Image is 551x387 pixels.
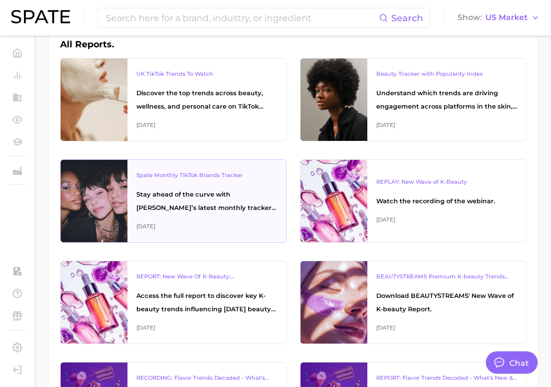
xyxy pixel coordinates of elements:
a: REPLAY: New Wave of K-BeautyWatch the recording of the webinar.[DATE] [300,159,527,243]
div: RECORDING: Flavor Trends Decoded - What's New & What's Next According to TikTok & Google [136,371,277,385]
div: Understand which trends are driving engagement across platforms in the skin, hair, makeup, and fr... [376,86,517,113]
div: UK TikTok Trends To Watch [136,67,277,81]
div: BEAUTYSTREAMS Premium K-beauty Trends Report [376,270,517,283]
span: Search [391,13,423,23]
div: Access the full report to discover key K-beauty trends influencing [DATE] beauty market [136,289,277,316]
button: ShowUS Market [455,11,543,25]
div: [DATE] [376,119,517,132]
a: Beauty Tracker with Popularity IndexUnderstand which trends are driving engagement across platfor... [300,58,527,141]
div: [DATE] [136,321,277,335]
a: UK TikTok Trends To WatchDiscover the top trends across beauty, wellness, and personal care on Ti... [60,58,287,141]
a: REPORT: New Wave Of K-Beauty: [GEOGRAPHIC_DATA]’s Trending Innovations In Skincare & Color Cosmet... [60,261,287,344]
a: Log out. Currently logged in with e-mail addison@spate.nyc. [9,361,26,378]
div: [DATE] [136,119,277,132]
div: Watch the recording of the webinar. [376,194,517,208]
div: Download BEAUTYSTREAMS' New Wave of K-beauty Report. [376,289,517,316]
div: REPORT: New Wave Of K-Beauty: [GEOGRAPHIC_DATA]’s Trending Innovations In Skincare & Color Cosmetics [136,270,277,283]
div: [DATE] [136,220,277,233]
div: Spate Monthly TikTok Brands Tracker [136,169,277,182]
img: SPATE [11,10,70,23]
span: US Market [485,14,528,21]
a: BEAUTYSTREAMS Premium K-beauty Trends ReportDownload BEAUTYSTREAMS' New Wave of K-beauty Report.[... [300,261,527,344]
span: Show [457,14,482,21]
div: [DATE] [376,213,517,227]
a: Spate Monthly TikTok Brands TrackerStay ahead of the curve with [PERSON_NAME]’s latest monthly tr... [60,159,287,243]
input: Search here for a brand, industry, or ingredient [105,8,379,27]
div: [DATE] [376,321,517,335]
div: Beauty Tracker with Popularity Index [376,67,517,81]
h1: All Reports. [60,38,114,51]
div: REPORT: Flavor Trends Decoded - What's New & What's Next According to TikTok & Google [376,371,517,385]
div: Discover the top trends across beauty, wellness, and personal care on TikTok [GEOGRAPHIC_DATA]. [136,86,277,113]
div: Stay ahead of the curve with [PERSON_NAME]’s latest monthly tracker, spotlighting the fastest-gro... [136,188,277,214]
div: REPLAY: New Wave of K-Beauty [376,175,517,189]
